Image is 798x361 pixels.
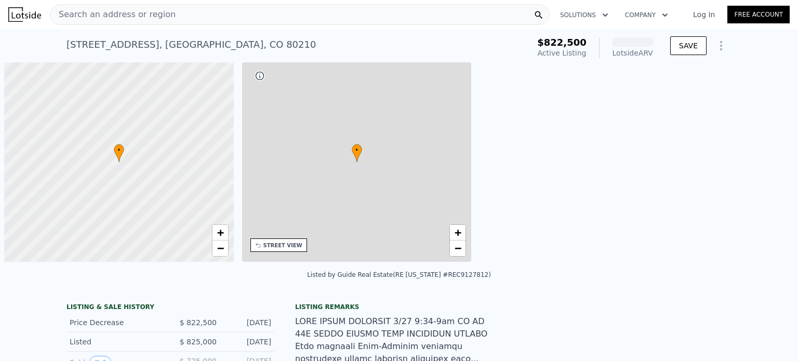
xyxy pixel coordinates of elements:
[50,8,176,21] span: Search an address or region
[681,9,727,20] a: Log In
[552,6,617,24] button: Solutions
[352,144,362,162] div: •
[114,144,124,162] div: •
[450,225,465,240] a: Zoom in
[670,36,707,55] button: SAVE
[352,145,362,155] span: •
[66,303,274,313] div: LISTING & SALE HISTORY
[617,6,676,24] button: Company
[217,242,223,255] span: −
[180,338,217,346] span: $ 825,000
[70,337,162,347] div: Listed
[307,271,491,278] div: Listed by Guide Real Estate (RE [US_STATE] #REC9127812)
[212,240,228,256] a: Zoom out
[727,6,790,23] a: Free Account
[263,242,302,249] div: STREET VIEW
[612,48,654,58] div: Lotside ARV
[538,49,587,57] span: Active Listing
[180,318,217,327] span: $ 822,500
[455,242,461,255] span: −
[212,225,228,240] a: Zoom in
[70,317,162,328] div: Price Decrease
[225,317,271,328] div: [DATE]
[66,37,316,52] div: [STREET_ADDRESS] , [GEOGRAPHIC_DATA] , CO 80210
[217,226,223,239] span: +
[295,303,503,311] div: Listing remarks
[450,240,465,256] a: Zoom out
[225,337,271,347] div: [DATE]
[711,35,731,56] button: Show Options
[455,226,461,239] span: +
[537,37,587,48] span: $822,500
[8,7,41,22] img: Lotside
[114,145,124,155] span: •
